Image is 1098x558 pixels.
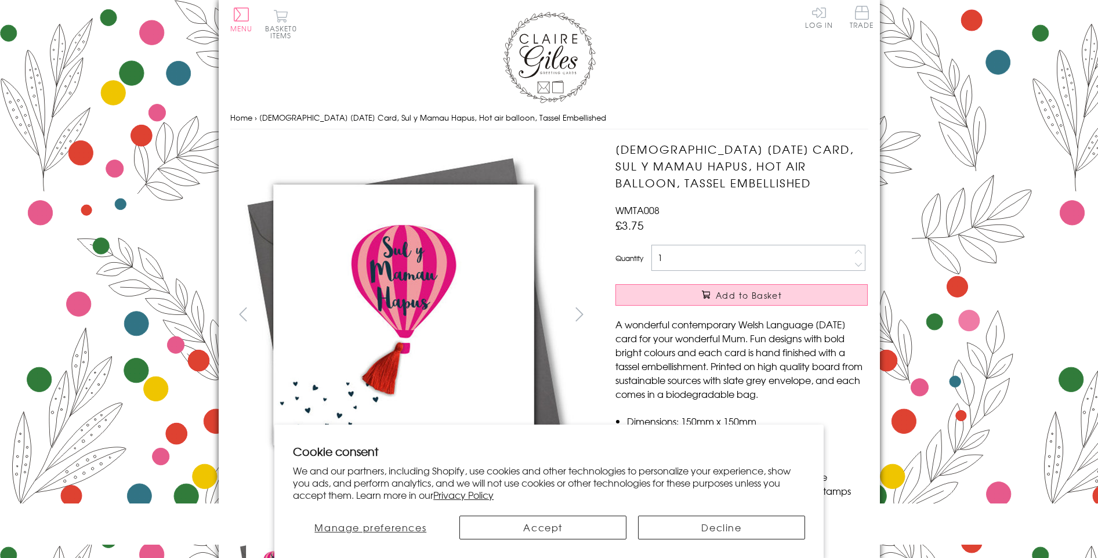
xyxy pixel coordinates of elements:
button: Accept [459,516,626,539]
p: We and our partners, including Shopify, use cookies and other technologies to personalize your ex... [293,465,805,501]
span: WMTA008 [615,203,659,217]
li: Dimensions: 150mm x 150mm [627,414,868,428]
label: Quantity [615,253,643,263]
button: Basket0 items [265,9,297,39]
img: Welsh Mother's Day Card, Sul y Mamau Hapus, Hot air balloon, Tassel Embellished [230,141,578,489]
span: [DEMOGRAPHIC_DATA] [DATE] Card, Sul y Mamau Hapus, Hot air balloon, Tassel Embellished [259,112,606,123]
button: Manage preferences [293,516,448,539]
h3: More views [230,501,593,514]
button: Decline [638,516,805,539]
span: Manage preferences [314,520,426,534]
img: Claire Giles Greetings Cards [503,12,596,103]
button: prev [230,301,256,327]
button: Add to Basket [615,284,868,306]
h1: [DEMOGRAPHIC_DATA] [DATE] Card, Sul y Mamau Hapus, Hot air balloon, Tassel Embellished [615,141,868,191]
h2: Cookie consent [293,443,805,459]
span: Trade [850,6,874,28]
span: Menu [230,23,253,34]
nav: breadcrumbs [230,106,868,130]
span: Add to Basket [716,289,782,301]
a: Privacy Policy [433,488,494,502]
span: 0 items [270,23,297,41]
span: › [255,112,257,123]
button: Menu [230,8,253,32]
a: Log In [805,6,833,28]
span: £3.75 [615,217,644,233]
a: Home [230,112,252,123]
a: Trade [850,6,874,31]
p: A wonderful contemporary Welsh Language [DATE] card for your wonderful Mum. Fun designs with bold... [615,317,868,401]
img: Welsh Mother's Day Card, Sul y Mamau Hapus, Hot air balloon, Tassel Embellished [592,141,940,489]
button: next [566,301,592,327]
